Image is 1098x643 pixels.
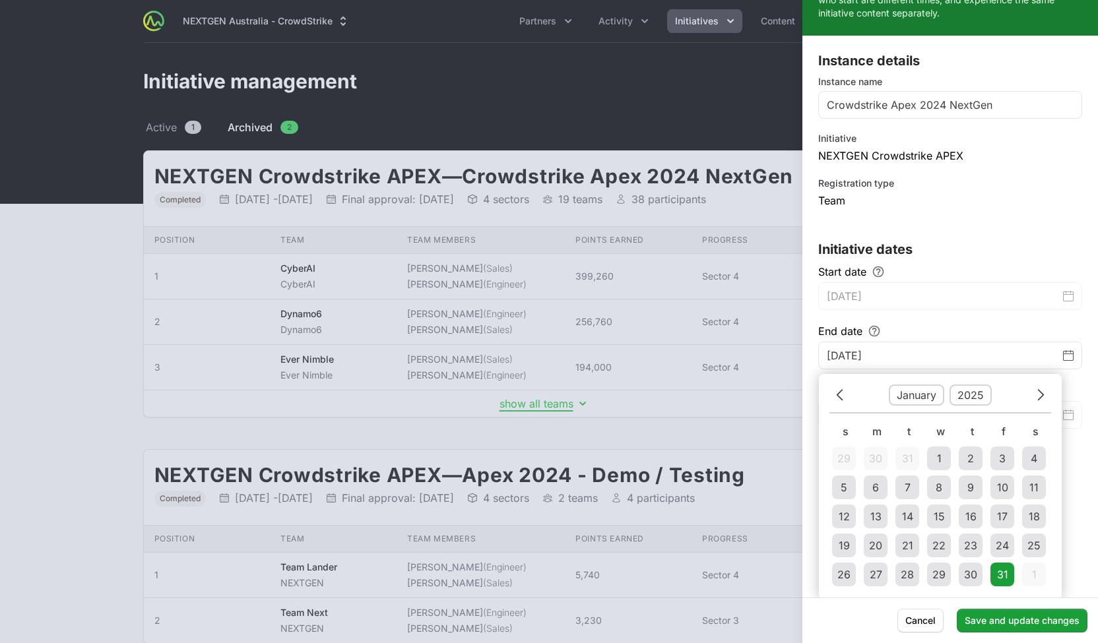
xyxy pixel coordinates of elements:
[864,534,888,557] td: January 20, 2025
[927,563,951,586] td: January 29, 2025
[1022,534,1046,557] td: January 25, 2025
[870,508,882,524] div: 13
[959,446,983,470] td: January 2, 2025
[1022,563,1046,586] td: February 1, 2025
[999,450,1006,466] div: 3
[965,508,977,524] div: 16
[937,450,942,466] div: 1
[864,505,888,528] td: January 13, 2025
[967,450,974,466] div: 2
[832,563,856,586] td: January 26, 2025
[818,383,932,398] div: Final approval date
[1022,505,1046,528] td: January 18, 2025
[928,423,952,440] th: Wednesday
[1029,479,1039,495] div: 11
[959,475,983,499] td: January 9, 2025
[936,479,942,495] div: 8
[932,566,946,582] div: 29
[832,534,856,557] td: January 19, 2025
[901,566,914,582] div: 28
[864,475,888,499] td: January 6, 2025
[1031,450,1037,466] div: 4
[897,423,920,440] th: Tuesday
[895,534,919,557] td: January 21, 2025
[818,75,882,88] label: Instance name
[997,566,1008,582] div: 31
[864,446,888,470] td: December 30, 2024
[950,384,992,406] button: 2025
[818,240,1082,259] h3: Initiative dates
[889,384,944,406] button: January
[895,446,919,470] td: December 31, 2024
[902,450,913,466] div: 31
[990,563,1014,586] td: January 31, 2025
[927,475,951,499] td: January 8, 2025
[990,475,1014,499] td: January 10, 2025
[905,613,936,628] span: Cancel
[895,475,919,499] td: January 7, 2025
[832,446,856,470] td: December 29, 2024
[837,450,851,466] div: 29
[895,505,919,528] td: January 14, 2025
[832,505,856,528] td: January 12, 2025
[967,479,974,495] div: 9
[1029,508,1040,524] div: 18
[959,563,983,586] td: January 30, 2025
[959,505,983,528] td: January 16, 2025
[818,323,881,339] div: End date
[959,534,983,557] td: January 23, 2025
[965,613,1080,628] span: Save and update changes
[996,537,1009,553] div: 24
[1022,446,1046,470] td: January 4, 2025
[841,479,847,495] div: 5
[960,423,984,440] th: Thursday
[1022,475,1046,499] td: January 11, 2025
[818,51,1082,70] h3: Instance details
[997,508,1008,524] div: 17
[832,475,856,499] td: January 5, 2025
[839,508,850,524] div: 12
[818,148,1082,164] dd: NEXTGEN Crowdstrike APEX
[869,450,882,466] div: 30
[964,537,977,553] div: 23
[997,479,1008,495] div: 10
[818,132,1082,145] dt: Initiative
[992,423,1016,440] th: Friday
[902,537,913,553] div: 21
[1032,566,1037,582] div: 1
[837,566,851,582] div: 26
[897,609,944,632] button: Cancel
[1063,348,1074,363] div: Change date, January 31, 2025
[833,423,857,440] th: Sunday
[990,534,1014,557] td: January 24, 2025
[872,479,879,495] div: 6
[870,566,882,582] div: 27
[865,423,889,440] th: Monday
[1027,537,1041,553] div: 25
[839,537,850,553] div: 19
[869,537,882,553] div: 20
[819,374,1062,599] div: Choose date
[902,508,913,524] div: 14
[864,563,888,586] td: January 27, 2025
[934,508,945,524] div: 15
[927,534,951,557] td: January 22, 2025
[990,446,1014,470] td: January 3, 2025
[1023,423,1047,440] th: Saturday
[932,537,946,553] div: 22
[957,609,1087,632] button: Save and update changes
[927,446,951,470] td: January 1, 2025
[964,566,977,582] div: 30
[927,505,951,528] td: January 15, 2025
[818,193,1082,208] dd: Team
[990,505,1014,528] td: January 17, 2025
[818,177,1082,190] dt: Registration type
[905,479,911,495] div: 7
[895,563,919,586] td: January 28, 2025
[818,264,885,280] div: Start date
